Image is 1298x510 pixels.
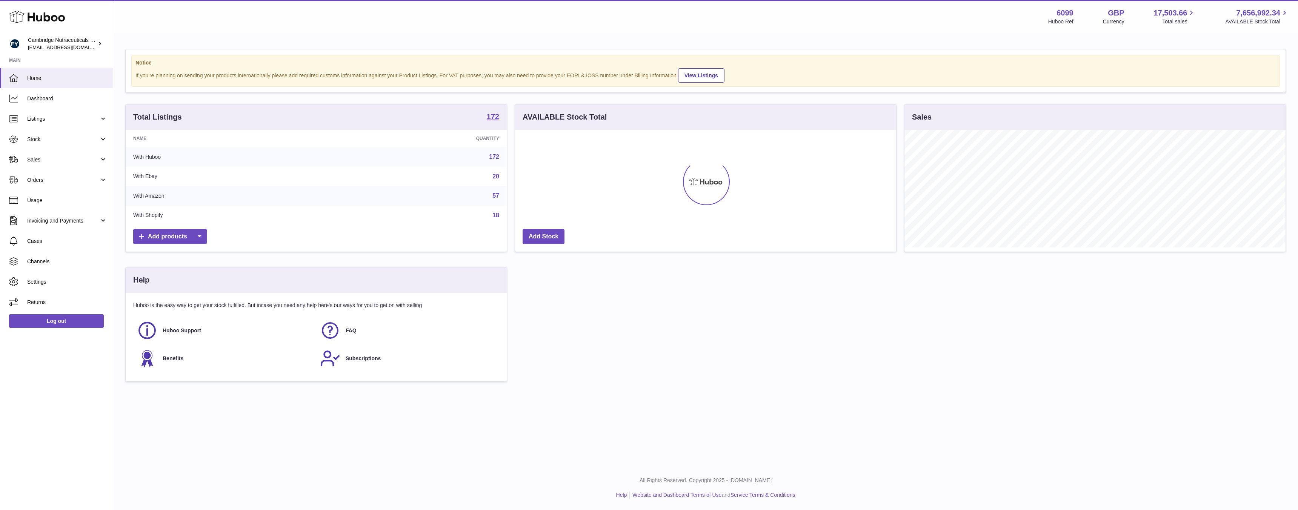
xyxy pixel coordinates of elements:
div: If you're planning on sending your products internationally please add required customs informati... [135,67,1276,83]
strong: Notice [135,59,1276,66]
a: 20 [492,173,499,180]
span: Settings [27,278,107,286]
a: 17,503.66 Total sales [1153,8,1196,25]
a: Huboo Support [137,320,312,341]
span: AVAILABLE Stock Total [1225,18,1289,25]
a: 18 [492,212,499,218]
span: Dashboard [27,95,107,102]
span: Sales [27,156,99,163]
span: Returns [27,299,107,306]
a: 57 [492,192,499,199]
a: Service Terms & Conditions [731,492,795,498]
a: FAQ [320,320,495,341]
h3: Sales [912,112,932,122]
span: Stock [27,136,99,143]
span: Benefits [163,355,183,362]
a: View Listings [678,68,724,83]
p: Huboo is the easy way to get your stock fulfilled. But incase you need any help here's our ways f... [133,302,499,309]
span: Orders [27,177,99,184]
p: All Rights Reserved. Copyright 2025 - [DOMAIN_NAME] [119,477,1292,484]
span: Home [27,75,107,82]
a: 7,656,992.34 AVAILABLE Stock Total [1225,8,1289,25]
a: Log out [9,314,104,328]
h3: Total Listings [133,112,182,122]
div: Huboo Ref [1048,18,1073,25]
strong: 6099 [1057,8,1073,18]
div: Currency [1103,18,1124,25]
span: [EMAIL_ADDRESS][DOMAIN_NAME] [28,44,111,50]
th: Quantity [334,130,507,147]
span: Subscriptions [346,355,381,362]
span: FAQ [346,327,357,334]
span: 17,503.66 [1153,8,1187,18]
td: With Amazon [126,186,334,206]
a: Add Stock [523,229,564,244]
a: Website and Dashboard Terms of Use [632,492,721,498]
div: Cambridge Nutraceuticals Ltd [28,37,96,51]
a: 172 [489,154,499,160]
span: Huboo Support [163,327,201,334]
li: and [630,492,795,499]
a: Benefits [137,348,312,369]
h3: AVAILABLE Stock Total [523,112,607,122]
a: Help [616,492,627,498]
span: Listings [27,115,99,123]
span: Usage [27,197,107,204]
span: Cases [27,238,107,245]
span: Total sales [1162,18,1196,25]
h3: Help [133,275,149,285]
td: With Ebay [126,167,334,186]
td: With Huboo [126,147,334,167]
a: 172 [487,113,499,122]
strong: 172 [487,113,499,120]
th: Name [126,130,334,147]
img: huboo@camnutra.com [9,38,20,49]
a: Subscriptions [320,348,495,369]
td: With Shopify [126,206,334,225]
span: 7,656,992.34 [1236,8,1280,18]
strong: GBP [1108,8,1124,18]
span: Channels [27,258,107,265]
a: Add products [133,229,207,244]
span: Invoicing and Payments [27,217,99,224]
